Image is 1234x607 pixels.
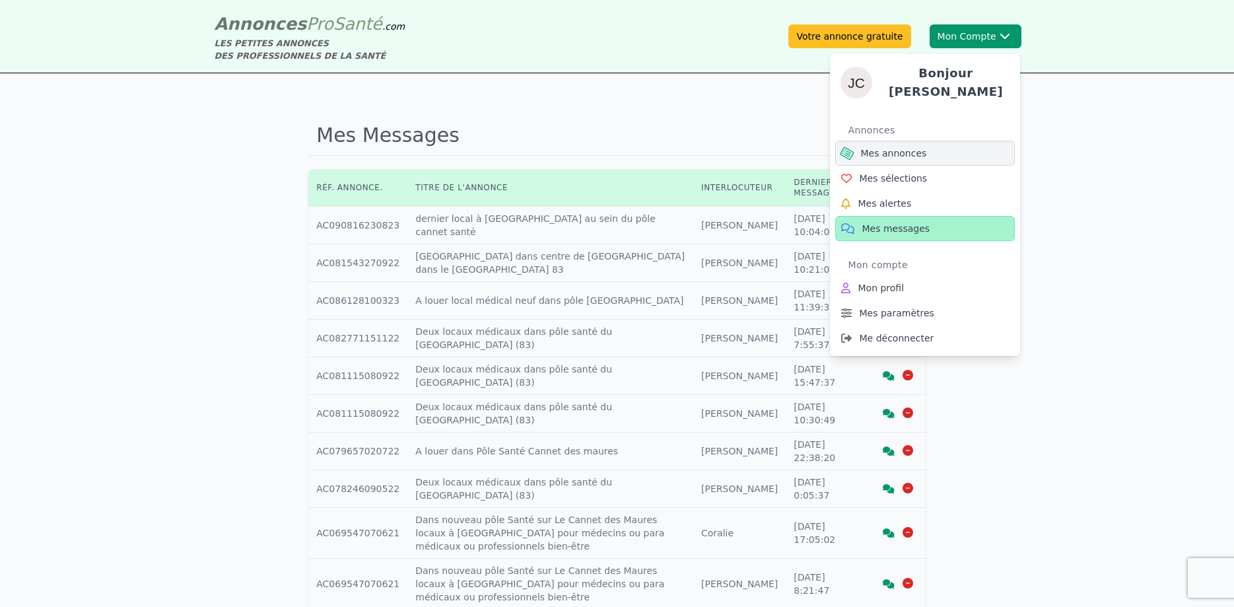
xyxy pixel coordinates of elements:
a: Me déconnecter [835,326,1015,351]
td: AC082771151122 [308,320,407,357]
i: Voir la discussion [883,446,895,456]
td: [GEOGRAPHIC_DATA] dans centre de [GEOGRAPHIC_DATA] dans le [GEOGRAPHIC_DATA] 83 [407,244,693,282]
td: [PERSON_NAME] [693,395,786,433]
div: LES PETITES ANNONCES DES PROFESSIONNELS DE LA SANTÉ [215,37,405,62]
i: Voir la discussion [883,579,895,589]
span: Santé [333,14,382,34]
td: AC078246090522 [308,470,407,508]
th: Réf. annonce. [308,169,407,207]
td: [PERSON_NAME] [693,470,786,508]
td: [PERSON_NAME] [693,244,786,282]
td: [DATE] 0:05:37 [786,470,851,508]
span: Mes alertes [858,197,912,210]
a: Mes annonces [835,141,1015,166]
td: AC086128100323 [308,282,407,320]
td: AC079657020722 [308,433,407,470]
i: Voir la discussion [883,528,895,538]
td: AC069547070621 [308,508,407,559]
td: [PERSON_NAME] [693,207,786,244]
td: [DATE] 10:30:49 [786,395,851,433]
h1: Mes Messages [308,116,926,156]
td: [DATE] 7:55:37 [786,320,851,357]
span: Me déconnecter [860,332,934,345]
i: Supprimer la discussion [903,370,913,380]
span: Mon profil [858,281,905,295]
span: Mes messages [862,222,930,235]
i: Supprimer la discussion [903,578,913,589]
td: Deux locaux médicaux dans pôle santé du [GEOGRAPHIC_DATA] (83) [407,320,693,357]
td: AC081115080922 [308,357,407,395]
td: [DATE] 11:39:35 [786,282,851,320]
td: [PERSON_NAME] [693,433,786,470]
td: AC081543270922 [308,244,407,282]
a: Votre annonce gratuite [788,24,910,48]
i: Supprimer la discussion [903,527,913,538]
td: Deux locaux médicaux dans pôle santé du [GEOGRAPHIC_DATA] (83) [407,470,693,508]
span: Mes paramètres [860,306,934,320]
i: Supprimer la discussion [903,408,913,418]
span: Mes annonces [861,147,927,160]
a: Mes messages [835,216,1015,241]
td: [PERSON_NAME] [693,357,786,395]
th: Titre de l'annonce [407,169,693,207]
a: AnnoncesProSanté.com [215,14,405,34]
span: .com [382,21,405,32]
i: Voir la discussion [883,409,895,418]
span: Pro [306,14,333,34]
i: Voir la discussion [883,484,895,493]
td: [DATE] 10:04:01 [786,207,851,244]
a: Mes paramètres [835,301,1015,326]
th: Dernier message [786,169,851,207]
td: [DATE] 17:05:02 [786,508,851,559]
a: Mes alertes [835,191,1015,216]
td: [DATE] 15:47:37 [786,357,851,395]
td: [PERSON_NAME] [693,320,786,357]
button: Mon CompteJoëlleBonjour [PERSON_NAME]AnnoncesMes annoncesMes sélectionsMes alertesMes messagesMon... [930,24,1021,48]
i: Supprimer la discussion [903,483,913,493]
td: AC090816230823 [308,207,407,244]
a: Mon profil [835,275,1015,301]
a: Mes sélections [835,166,1015,191]
td: Deux locaux médicaux dans pôle santé du [GEOGRAPHIC_DATA] (83) [407,357,693,395]
div: Annonces [848,120,1015,141]
td: A louer dans Pôle Santé Cannet des maures [407,433,693,470]
td: dernier local à [GEOGRAPHIC_DATA] au sein du pôle cannet santé [407,207,693,244]
td: [DATE] 22:38:20 [786,433,851,470]
td: [PERSON_NAME] [693,282,786,320]
i: Supprimer la discussion [903,445,913,456]
span: Annonces [215,14,307,34]
td: Dans nouveau pôle Santé sur Le Cannet des Maures locaux à [GEOGRAPHIC_DATA] pour médecins ou para... [407,508,693,559]
i: Voir la discussion [883,371,895,380]
img: Joëlle [840,67,872,98]
div: Mon compte [848,254,1015,275]
h4: Bonjour [PERSON_NAME] [883,64,1010,101]
td: Coralie [693,508,786,559]
td: Deux locaux médicaux dans pôle santé du [GEOGRAPHIC_DATA] (83) [407,395,693,433]
td: A louer local médical neuf dans pôle [GEOGRAPHIC_DATA] [407,282,693,320]
td: AC081115080922 [308,395,407,433]
span: Mes sélections [860,172,928,185]
th: Interlocuteur [693,169,786,207]
td: [DATE] 10:21:07 [786,244,851,282]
